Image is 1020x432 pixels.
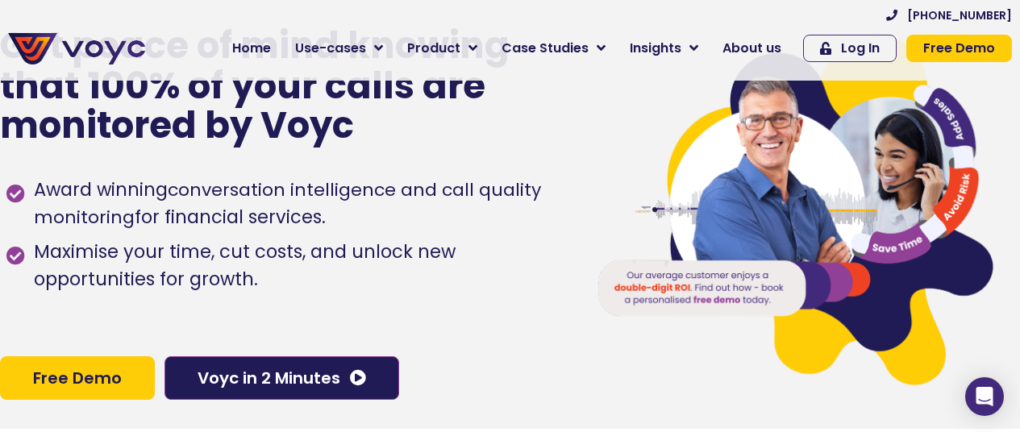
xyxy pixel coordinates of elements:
[8,33,145,64] img: voyc-full-logo
[33,370,122,386] span: Free Demo
[886,10,1012,21] a: [PHONE_NUMBER]
[722,39,781,58] span: About us
[923,42,995,55] span: Free Demo
[295,39,366,58] span: Use-cases
[906,35,1012,62] a: Free Demo
[232,39,271,58] span: Home
[965,377,1004,416] div: Open Intercom Messenger
[710,32,793,64] a: About us
[283,32,395,64] a: Use-cases
[907,10,1012,21] span: [PHONE_NUMBER]
[841,42,880,55] span: Log In
[502,39,589,58] span: Case Studies
[30,239,565,293] span: Maximise your time, cut costs, and unlock new opportunities for growth.
[164,356,399,400] a: Voyc in 2 Minutes
[630,39,681,58] span: Insights
[34,177,541,230] h1: conversation intelligence and call quality monitoring
[395,32,489,64] a: Product
[803,35,897,62] a: Log In
[220,32,283,64] a: Home
[618,32,710,64] a: Insights
[407,39,460,58] span: Product
[30,177,565,231] span: Award winning for financial services.
[198,370,340,386] span: Voyc in 2 Minutes
[489,32,618,64] a: Case Studies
